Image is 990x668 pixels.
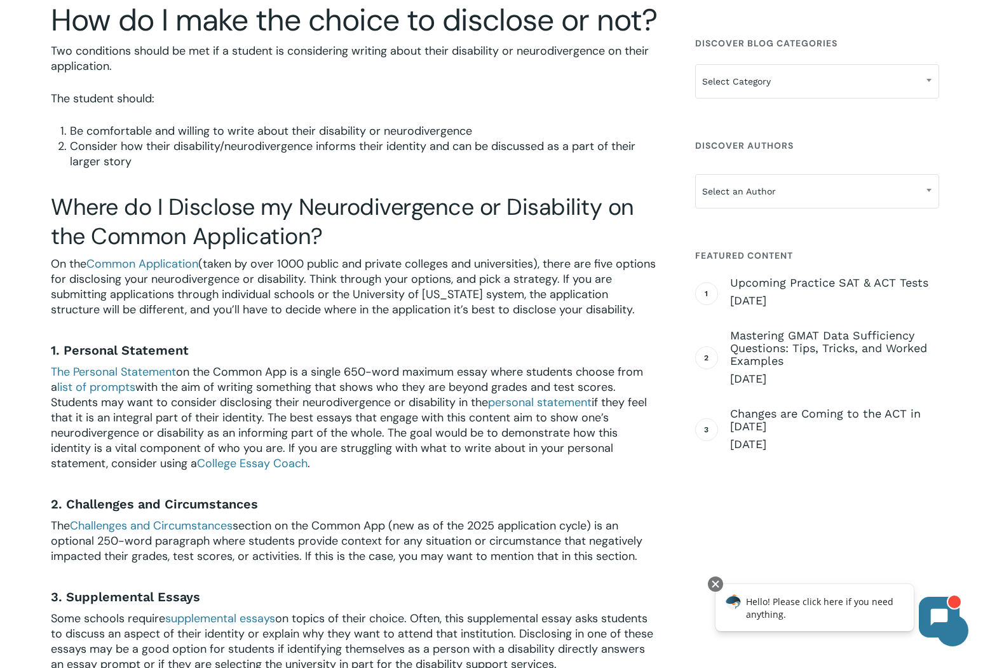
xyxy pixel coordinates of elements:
[70,123,472,139] span: Be comfortable and willing to write about their disability or neurodivergence
[51,364,176,379] a: The Personal Statement
[730,407,939,452] a: Changes are Coming to the ACT in [DATE] [DATE]
[696,68,939,95] span: Select Category
[51,256,656,317] span: (taken by over 1000 public and private colleges and universities), there are five options for dis...
[51,589,200,604] strong: 3. Supplemental Essays
[197,456,308,471] a: College Essay Coach
[695,32,939,55] h4: Discover Blog Categories
[695,134,939,157] h4: Discover Authors
[730,276,939,289] span: Upcoming Practice SAT & ACT Tests
[51,364,643,395] span: on the Common App is a single 650-word maximum essay where students choose from a
[51,496,258,512] strong: 2. Challenges and Circumstances
[730,293,939,308] span: [DATE]
[51,343,189,358] strong: 1. Personal Statement
[702,574,972,650] iframe: Chatbot
[57,379,135,395] a: list of prompts
[730,329,939,367] span: Mastering GMAT Data Sufficiency Questions: Tips, Tricks, and Worked Examples
[730,276,939,308] a: Upcoming Practice SAT & ACT Tests [DATE]
[488,395,592,410] a: personal statement
[51,518,70,533] span: The
[730,371,939,386] span: [DATE]
[51,379,616,410] span: with the aim of writing something that shows who they are beyond grades and test scores. Students...
[730,437,939,452] span: [DATE]
[51,611,165,626] span: Some schools require
[51,91,154,106] span: The student should:
[730,407,939,433] span: Changes are Coming to the ACT in [DATE]
[51,395,647,471] span: if they feel that it is an integral part of their identity. The best essays that engage with this...
[308,456,310,471] span: .
[695,174,939,208] span: Select an Author
[696,178,939,205] span: Select an Author
[70,518,233,533] a: Challenges and Circumstances
[730,329,939,386] a: Mastering GMAT Data Sufficiency Questions: Tips, Tricks, and Worked Examples [DATE]
[695,64,939,99] span: Select Category
[51,256,86,271] span: On the
[51,43,649,74] span: Two conditions should be met if a student is considering writing about their disability or neurod...
[51,518,642,564] span: section on the Common App (new as of the 2025 application cycle) is an optional 250-word paragrap...
[51,192,634,251] span: Where do I Disclose my Neurodivergence or Disability on the Common Application?
[70,139,635,169] span: Consider how their disability/neurodivergence informs their identity and can be discussed as a pa...
[86,256,198,271] a: Common Application
[165,611,275,626] a: supplemental essays
[695,244,939,267] h4: Featured Content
